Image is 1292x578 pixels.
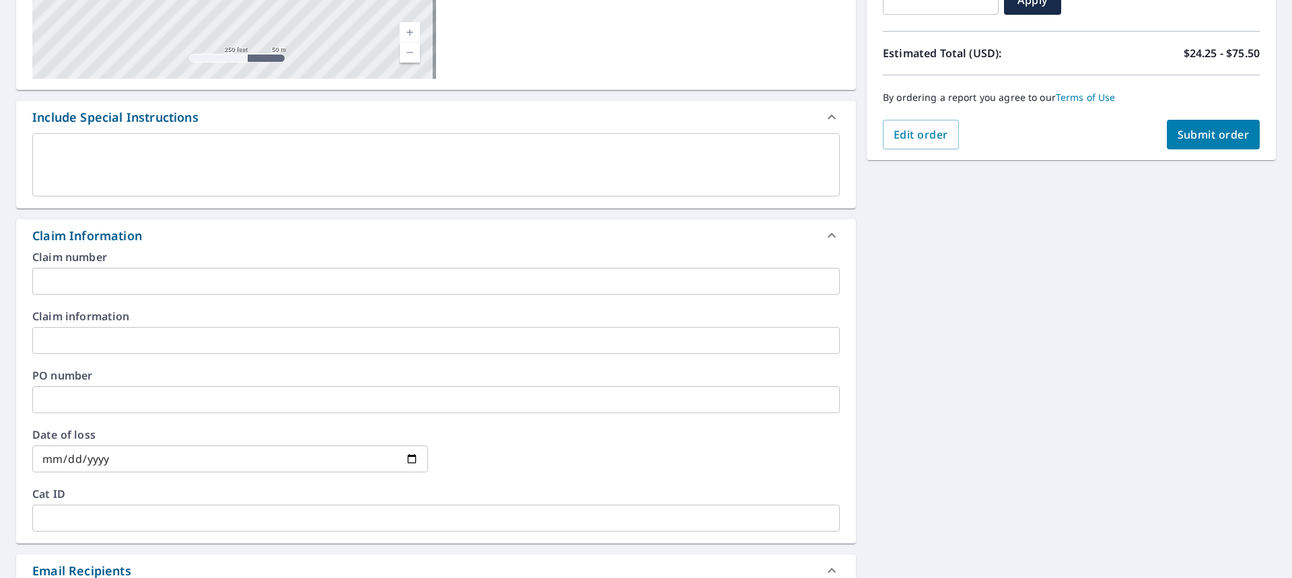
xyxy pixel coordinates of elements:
[1184,45,1260,61] p: $24.25 - $75.50
[32,311,840,322] label: Claim information
[883,92,1260,104] p: By ordering a report you agree to our
[16,219,856,252] div: Claim Information
[894,127,948,142] span: Edit order
[1056,91,1116,104] a: Terms of Use
[32,227,142,245] div: Claim Information
[883,120,959,149] button: Edit order
[32,252,840,262] label: Claim number
[32,370,840,381] label: PO number
[883,45,1071,61] p: Estimated Total (USD):
[32,108,199,127] div: Include Special Instructions
[16,101,856,133] div: Include Special Instructions
[32,429,428,440] label: Date of loss
[1178,127,1250,142] span: Submit order
[400,22,420,42] a: Current Level 17, Zoom In
[32,489,840,499] label: Cat ID
[1167,120,1260,149] button: Submit order
[400,42,420,63] a: Current Level 17, Zoom Out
